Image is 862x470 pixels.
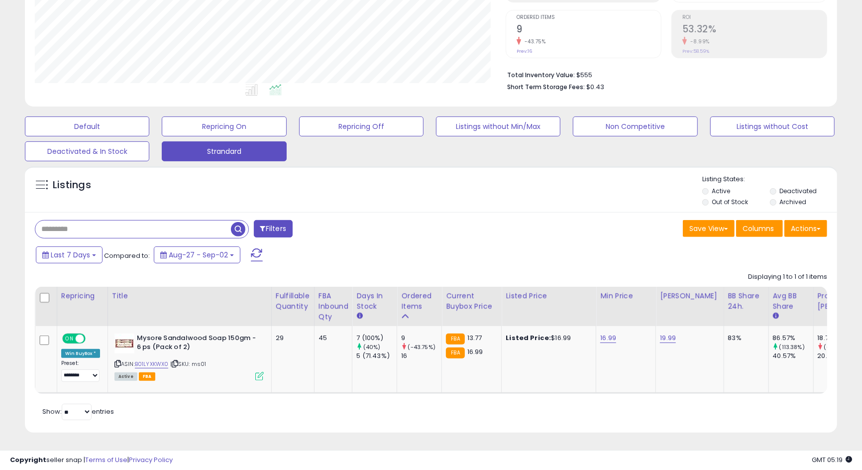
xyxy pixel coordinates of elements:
[276,291,310,312] div: Fulfillable Quantity
[506,334,588,343] div: $16.99
[743,224,774,234] span: Columns
[162,117,286,136] button: Repricing On
[506,333,551,343] b: Listed Price:
[517,48,532,54] small: Prev: 16
[114,372,137,381] span: All listings currently available for purchase on Amazon
[467,333,482,343] span: 13.77
[114,334,134,353] img: 41JRGp4QhBL._SL40_.jpg
[129,455,173,465] a: Privacy Policy
[573,117,697,136] button: Non Competitive
[712,198,748,206] label: Out of Stock
[710,117,835,136] button: Listings without Cost
[319,334,345,343] div: 45
[112,291,267,301] div: Title
[10,456,173,465] div: seller snap | |
[356,334,397,343] div: 7 (100%)
[517,23,661,37] h2: 9
[812,455,852,465] span: 2025-09-10 05:19 GMT
[779,187,817,195] label: Deactivated
[702,175,837,184] p: Listing States:
[299,117,424,136] button: Repricing Off
[436,117,560,136] button: Listings without Min/Max
[401,334,441,343] div: 9
[600,291,651,301] div: Min Price
[363,343,381,351] small: (40%)
[779,198,806,206] label: Archived
[51,250,90,260] span: Last 7 Days
[53,178,91,192] h5: Listings
[401,352,441,360] div: 16
[408,343,435,351] small: (-43.75%)
[154,246,240,263] button: Aug-27 - Sep-02
[139,372,156,381] span: FBA
[728,291,764,312] div: BB Share 24h.
[25,141,149,161] button: Deactivated & In Stock
[319,291,348,322] div: FBA inbound Qty
[506,291,592,301] div: Listed Price
[84,334,100,343] span: OFF
[42,407,114,416] span: Show: entries
[85,455,127,465] a: Terms of Use
[467,347,483,356] span: 16.99
[25,117,149,136] button: Default
[507,68,820,80] li: $555
[63,334,76,343] span: ON
[61,349,100,358] div: Win BuyBox *
[773,291,809,312] div: Avg BB Share
[728,334,761,343] div: 83%
[683,220,735,237] button: Save View
[660,333,676,343] a: 19.99
[169,250,228,260] span: Aug-27 - Sep-02
[356,352,397,360] div: 5 (71.43%)
[784,220,827,237] button: Actions
[356,312,362,321] small: Days In Stock.
[162,141,286,161] button: Strandard
[517,15,661,20] span: Ordered Items
[682,15,827,20] span: ROI
[170,360,207,368] span: | SKU: ms01
[600,333,616,343] a: 16.99
[748,272,827,282] div: Displaying 1 to 1 of 1 items
[736,220,783,237] button: Columns
[446,334,464,345] small: FBA
[773,352,813,360] div: 40.57%
[687,38,710,45] small: -8.99%
[401,291,437,312] div: Ordered Items
[682,48,709,54] small: Prev: 58.59%
[356,291,393,312] div: Days In Stock
[61,360,100,382] div: Preset:
[104,251,150,260] span: Compared to:
[507,71,575,79] b: Total Inventory Value:
[137,334,258,354] b: Mysore Sandalwood Soap 150gm - 6 ps (Pack of 2)
[682,23,827,37] h2: 53.32%
[61,291,104,301] div: Repricing
[446,291,497,312] div: Current Buybox Price
[773,334,813,343] div: 86.57%
[521,38,546,45] small: -43.75%
[712,187,730,195] label: Active
[276,334,307,343] div: 29
[779,343,805,351] small: (113.38%)
[824,343,840,351] small: (-7%)
[135,360,169,368] a: B01LYXKWX0
[36,246,103,263] button: Last 7 Days
[586,82,604,92] span: $0.43
[446,348,464,358] small: FBA
[660,291,719,301] div: [PERSON_NAME]
[114,334,264,380] div: ASIN:
[254,220,293,237] button: Filters
[773,312,779,321] small: Avg BB Share.
[10,455,46,465] strong: Copyright
[507,83,585,91] b: Short Term Storage Fees:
